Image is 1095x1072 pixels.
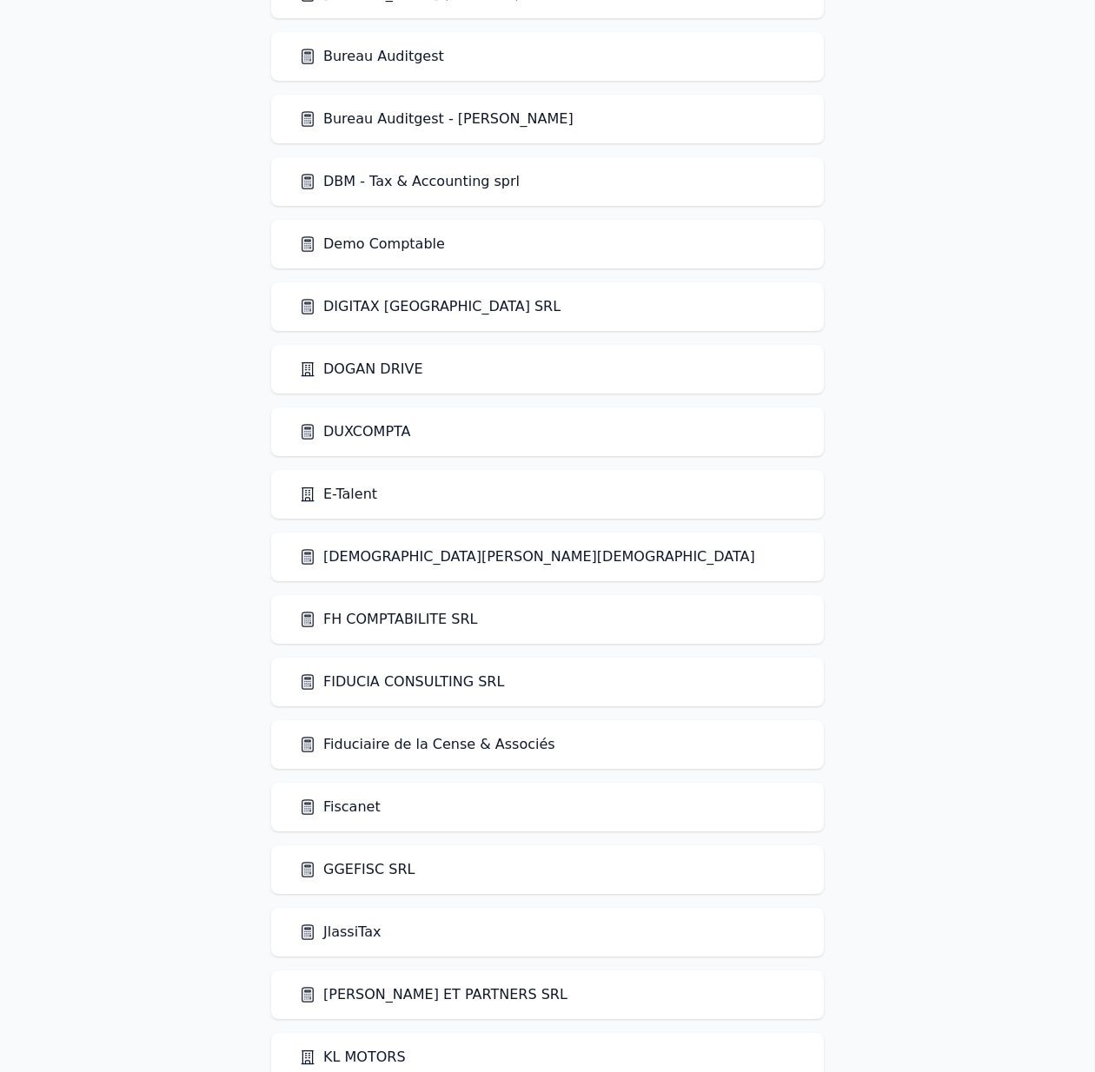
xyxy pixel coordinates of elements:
[299,296,561,317] a: DIGITAX [GEOGRAPHIC_DATA] SRL
[299,546,755,567] a: [DEMOGRAPHIC_DATA][PERSON_NAME][DEMOGRAPHIC_DATA]
[299,609,478,630] a: FH COMPTABILITE SRL
[299,672,504,692] a: FIDUCIA CONSULTING SRL
[299,359,423,380] a: DOGAN DRIVE
[299,171,520,192] a: DBM - Tax & Accounting sprl
[299,484,377,505] a: E-Talent
[299,734,555,755] a: Fiduciaire de la Cense & Associés
[299,234,445,255] a: Demo Comptable
[299,421,411,442] a: DUXCOMPTA
[299,797,381,817] a: Fiscanet
[299,1047,406,1068] a: KL MOTORS
[299,922,381,943] a: JlassiTax
[299,109,574,129] a: Bureau Auditgest - [PERSON_NAME]
[299,984,567,1005] a: [PERSON_NAME] ET PARTNERS SRL
[299,859,415,880] a: GGEFISC SRL
[299,46,444,67] a: Bureau Auditgest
